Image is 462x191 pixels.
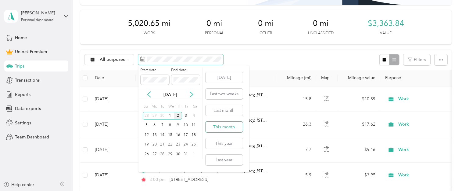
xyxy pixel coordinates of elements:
span: 3:00 pm [149,176,167,183]
div: 19 [143,141,151,149]
span: Work [398,172,454,178]
td: $5.16 [338,137,380,163]
div: 20 [151,141,159,149]
p: Work [144,31,155,36]
th: Map [316,70,338,86]
span: $3,363.84 [368,19,404,28]
div: 24 [182,141,190,149]
div: 22 [166,141,174,149]
div: 21 [158,141,166,149]
span: Data exports [15,105,41,112]
div: 26 [143,150,151,158]
td: $17.62 [338,112,380,137]
div: 4 [190,112,198,119]
div: 12 [143,131,151,139]
div: 9 [174,122,182,129]
th: Date [90,70,136,86]
div: 27 [151,150,159,158]
div: 5 [143,122,151,129]
span: Settings [15,120,31,126]
td: $3.95 [338,163,380,188]
div: Su [143,102,149,111]
td: [DATE] [90,86,136,112]
div: Th [176,102,182,111]
div: 1 [166,112,174,119]
div: 23 [174,141,182,149]
div: Fr [184,102,190,111]
div: 28 [143,112,151,119]
button: [DATE] [206,72,243,83]
iframe: Everlance-gr Chat Button Frame [428,157,462,191]
div: 18 [190,131,198,139]
td: [DATE] [90,137,136,163]
div: 25 [190,141,198,149]
div: 16 [174,131,182,139]
td: 5.9 [276,163,316,188]
span: All purposes [100,57,125,62]
th: Locations [136,70,276,86]
span: Transactions [15,77,40,83]
p: Other [260,31,272,36]
td: 15.8 [276,86,316,112]
div: Sa [192,102,198,111]
button: This month [206,122,243,132]
button: Help center [3,182,34,188]
td: [DATE] [90,112,136,137]
div: 13 [151,131,159,139]
span: [STREET_ADDRESS] [170,177,208,182]
span: Reports [15,91,30,98]
span: Work [398,121,454,128]
div: 1 [190,150,198,158]
div: 8 [166,122,174,129]
span: Work [398,146,454,153]
button: This year [206,138,243,149]
div: 29 [151,112,159,119]
p: Unclassified [308,31,334,36]
p: Personal [205,31,224,36]
td: $10.59 [338,86,380,112]
p: Value [380,31,392,36]
label: Start date [141,68,169,73]
span: 5,020.65 mi [128,19,171,28]
span: 0 mi [258,19,274,28]
span: Team Dashboard [15,134,49,140]
div: Tu [159,102,165,111]
div: 3 [182,112,190,119]
div: 29 [166,150,174,158]
button: Last month [206,105,243,116]
div: [PERSON_NAME] [21,10,59,16]
div: 31 [182,150,190,158]
div: 11 [190,122,198,129]
div: Mo [151,102,157,111]
span: Unlock Premium [15,49,47,55]
div: We [167,102,174,111]
div: 10 [182,122,190,129]
div: 2 [174,112,182,119]
td: 7.7 [276,137,316,163]
span: Home [15,35,27,41]
td: [DATE] [90,163,136,188]
div: 6 [151,122,159,129]
th: Mileage value [338,70,380,86]
div: 30 [158,112,166,119]
div: 15 [166,131,174,139]
div: 14 [158,131,166,139]
td: 26.3 [276,112,316,137]
div: Personal dashboard [21,18,54,22]
th: Mileage (mi) [276,70,316,86]
span: 0 mi [206,19,222,28]
p: [DATE] [157,91,183,98]
button: Filters [403,54,430,65]
span: Work [398,96,454,102]
div: 30 [174,150,182,158]
button: Last two weeks [206,89,243,99]
button: Last year [206,155,243,165]
label: End date [171,68,200,73]
div: 28 [158,150,166,158]
div: 7 [158,122,166,129]
span: 0 mi [313,19,329,28]
div: 17 [182,131,190,139]
span: Trips [15,63,24,69]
